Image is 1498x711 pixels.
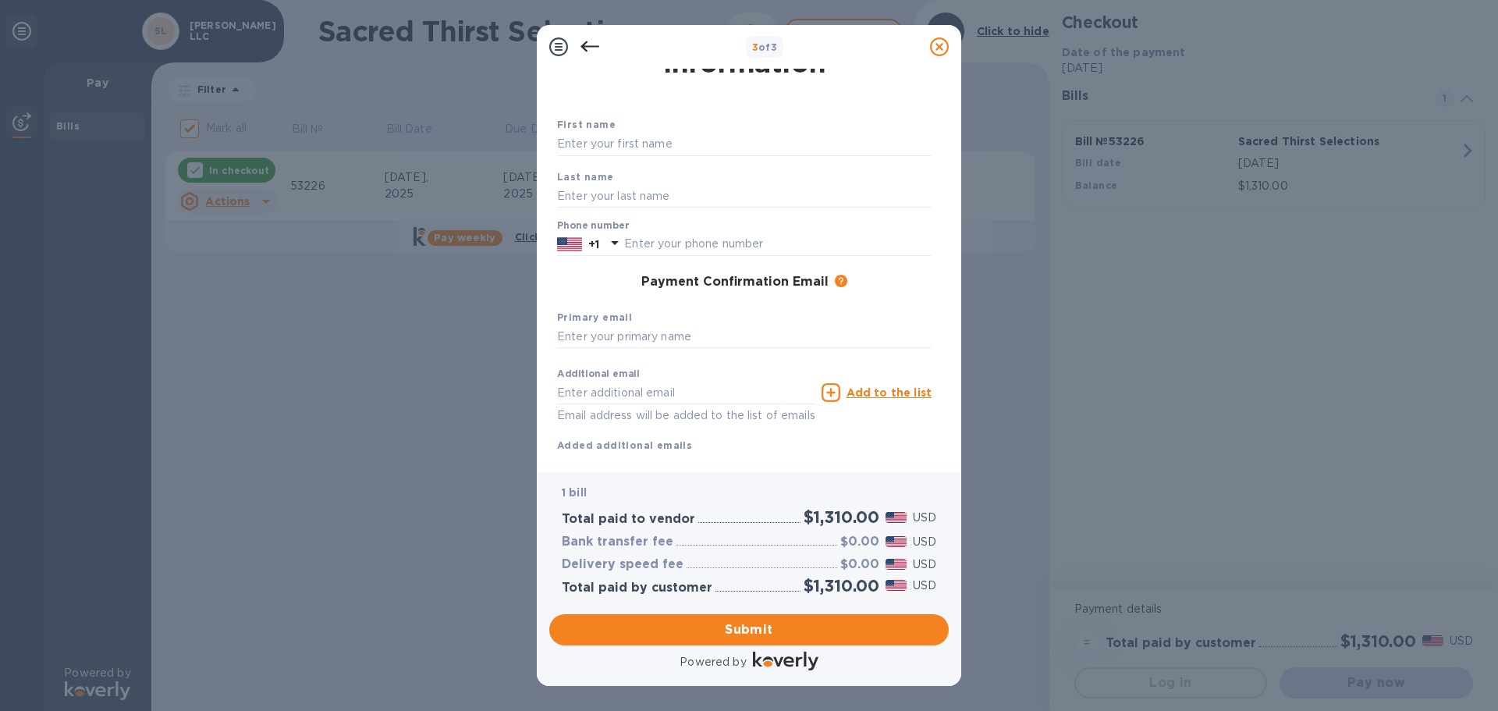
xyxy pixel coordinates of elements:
input: Enter your primary name [557,325,932,349]
p: Powered by [680,654,746,670]
h3: $0.00 [840,535,879,549]
img: USD [886,536,907,547]
h3: Total paid by customer [562,581,712,595]
h3: Delivery speed fee [562,557,683,572]
input: Enter your first name [557,133,932,156]
b: Added additional emails [557,439,692,451]
u: Add to the list [847,386,932,399]
button: Submit [549,614,949,645]
input: Enter additional email [557,381,815,404]
b: Primary email [557,311,632,323]
b: of 3 [752,41,778,53]
p: Email address will be added to the list of emails [557,407,815,425]
p: USD [913,534,936,550]
label: Additional email [557,370,640,379]
img: US [557,236,582,253]
h1: Payment Contact Information [557,13,932,79]
b: First name [557,119,616,130]
input: Enter your last name [557,184,932,208]
p: USD [913,556,936,573]
img: USD [886,512,907,523]
h3: Payment Confirmation Email [641,275,829,290]
b: Last name [557,171,614,183]
span: Submit [562,620,936,639]
b: 1 bill [562,486,587,499]
p: +1 [588,236,599,252]
img: USD [886,559,907,570]
img: USD [886,580,907,591]
input: Enter your phone number [624,233,932,256]
h2: $1,310.00 [804,507,879,527]
h2: $1,310.00 [804,576,879,595]
span: 3 [752,41,758,53]
h3: $0.00 [840,557,879,572]
img: Logo [753,652,818,670]
h3: Bank transfer fee [562,535,673,549]
label: Phone number [557,222,629,231]
h3: Total paid to vendor [562,512,695,527]
p: USD [913,510,936,526]
p: USD [913,578,936,594]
